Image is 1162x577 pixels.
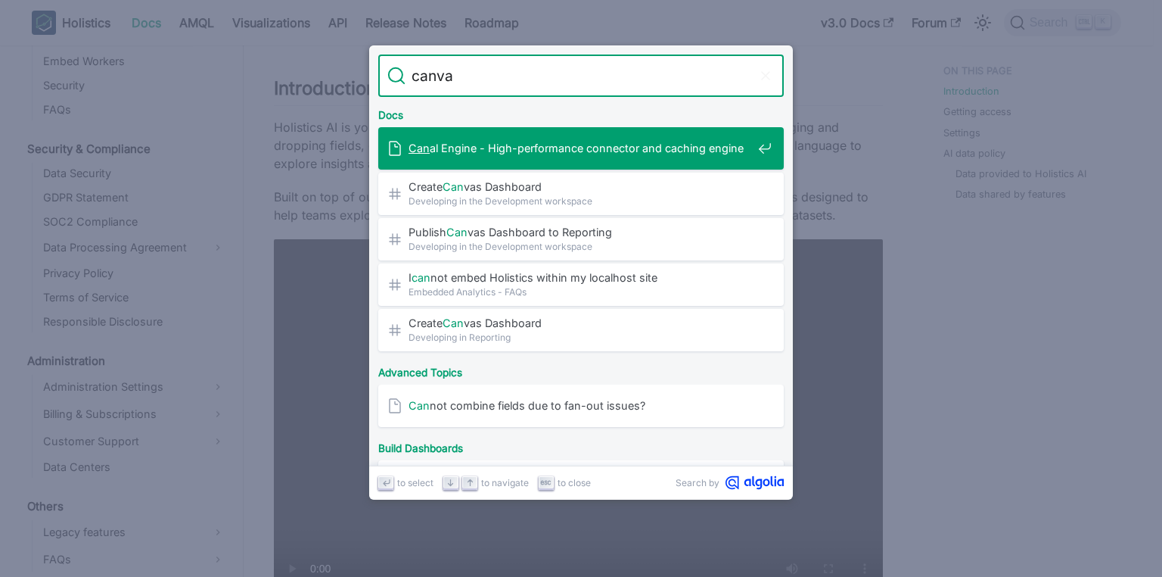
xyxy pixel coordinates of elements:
[409,330,752,345] span: Developing in Reporting
[409,316,752,330] span: Create vas Dashboard​
[676,476,719,490] span: Search by
[409,142,430,154] mark: Can
[409,141,752,155] span: al Engine - High-performance connector and caching engine
[375,354,787,385] div: Advanced Topics
[445,477,456,488] svg: Arrow down
[378,309,784,351] a: CreateCanvas Dashboard​Developing in Reporting
[725,476,784,490] svg: Algolia
[481,476,529,490] span: to navigate
[409,285,752,299] span: Embedded Analytics - FAQs
[443,180,464,193] mark: Can
[378,218,784,260] a: PublishCanvas Dashboard to Reporting​Developing in the Development workspace
[558,476,591,490] span: to close
[378,385,784,427] a: Cannot combine fields due to fan-out issues?
[409,225,752,239] span: Publish vas Dashboard to Reporting​
[405,55,757,97] input: Search docs
[409,239,752,254] span: Developing in the Development workspace
[397,476,433,490] span: to select
[378,173,784,215] a: CreateCanvas Dashboard​Developing in the Development workspace
[375,97,787,127] div: Docs
[375,430,787,460] div: Build Dashboards
[446,226,468,239] mark: Can
[381,477,392,488] svg: Enter key
[409,398,752,413] span: not combine fields due to fan-out issues?
[443,317,464,329] mark: Can
[412,271,430,284] mark: can
[409,194,752,208] span: Developing in the Development workspace
[409,399,430,412] mark: Can
[540,477,551,488] svg: Escape key
[757,67,775,85] button: Clear the query
[409,179,752,194] span: Create vas Dashboard​
[378,127,784,170] a: Canal Engine - High-performance connector and caching engine
[409,270,752,285] span: I not embed Holistics within my localhost site​
[464,477,476,488] svg: Arrow up
[378,264,784,306] a: Icannot embed Holistics within my localhost site​Embedded Analytics - FAQs
[676,476,784,490] a: Search byAlgolia
[378,460,784,503] a: Canvas Dashboard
